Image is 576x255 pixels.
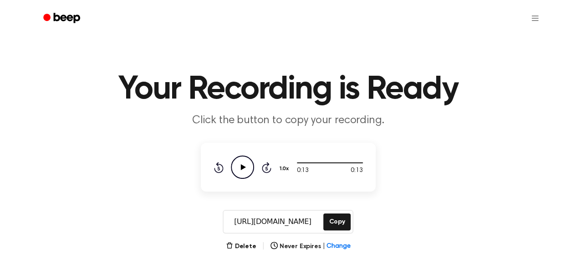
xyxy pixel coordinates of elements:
[279,161,292,177] button: 1.0x
[530,9,540,27] button: Open menu
[270,242,351,251] button: Never Expires|Change
[326,242,350,251] span: Change
[351,166,362,176] span: 0:13
[113,113,463,128] p: Click the button to copy your recording.
[322,242,325,251] span: |
[323,213,350,230] button: Copy
[55,73,521,106] h1: Your Recording is Ready
[297,166,309,176] span: 0:13
[262,241,265,252] span: |
[37,10,88,27] a: Beep
[226,242,256,251] button: Delete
